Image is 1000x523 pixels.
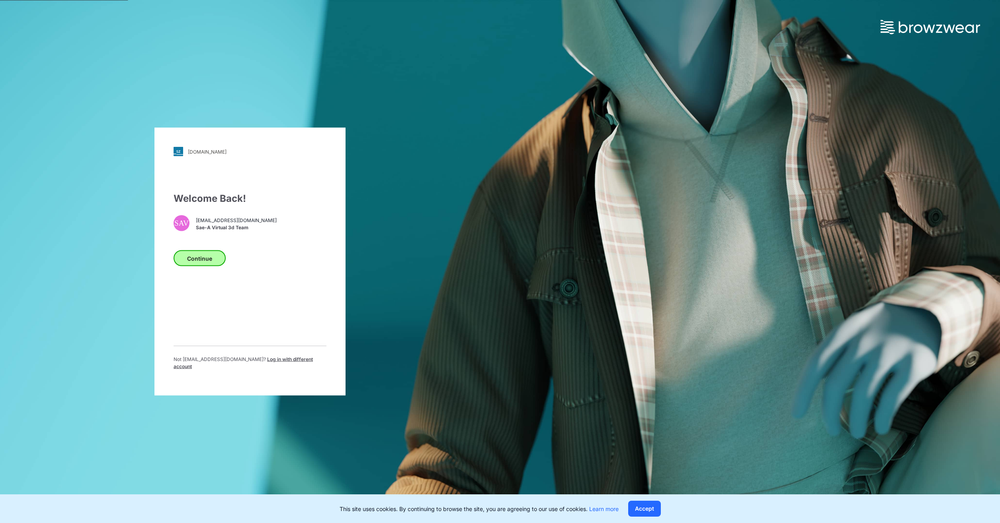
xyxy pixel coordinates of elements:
div: SAV [174,215,189,231]
button: Continue [174,250,226,266]
span: [EMAIL_ADDRESS][DOMAIN_NAME] [196,217,277,224]
p: Not [EMAIL_ADDRESS][DOMAIN_NAME] ? [174,356,326,370]
a: [DOMAIN_NAME] [174,147,326,156]
div: Welcome Back! [174,191,326,206]
p: This site uses cookies. By continuing to browse the site, you are agreeing to our use of cookies. [340,505,619,513]
img: browzwear-logo.73288ffb.svg [881,20,980,34]
span: Sae-A Virtual 3d Team [196,224,277,231]
a: Learn more [589,505,619,512]
button: Accept [628,501,661,517]
img: svg+xml;base64,PHN2ZyB3aWR0aD0iMjgiIGhlaWdodD0iMjgiIHZpZXdCb3g9IjAgMCAyOCAyOCIgZmlsbD0ibm9uZSIgeG... [174,147,183,156]
div: [DOMAIN_NAME] [188,148,227,154]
